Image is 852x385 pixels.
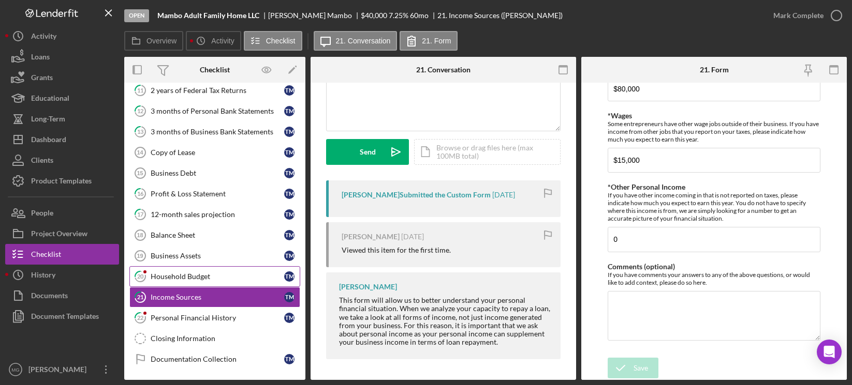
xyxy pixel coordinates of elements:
[284,292,295,302] div: T M
[342,191,491,199] div: [PERSON_NAME] Submitted the Custom Form
[5,171,119,191] button: Product Templates
[284,85,295,96] div: T M
[773,5,824,26] div: Mark Complete
[11,367,19,373] text: MG
[608,111,632,120] label: *Wages
[31,306,99,329] div: Document Templates
[137,211,144,218] tspan: 17
[129,287,300,307] a: 21Income SourcesTM
[400,31,458,51] button: 21. Form
[200,66,230,74] div: Checklist
[817,340,842,364] div: Open Intercom Messenger
[268,11,361,20] div: [PERSON_NAME] Mambo
[5,109,119,129] button: Long-Term
[31,150,53,173] div: Clients
[31,244,61,267] div: Checklist
[284,271,295,282] div: T M
[31,26,56,49] div: Activity
[284,189,295,199] div: T M
[284,209,295,220] div: T M
[137,232,143,238] tspan: 18
[151,86,284,95] div: 2 years of Federal Tax Returns
[137,107,143,114] tspan: 12
[5,26,119,47] button: Activity
[31,47,50,70] div: Loans
[5,359,119,380] button: MG[PERSON_NAME]
[5,129,119,150] button: Dashboard
[151,210,284,219] div: 12-month sales projection
[151,293,284,301] div: Income Sources
[137,190,144,197] tspan: 16
[339,296,550,346] div: This form will allow us to better understand your personal financial situation. When we analyze y...
[314,31,398,51] button: 21. Conversation
[151,334,300,343] div: Closing Information
[31,265,55,288] div: History
[129,183,300,204] a: 16Profit & Loss StatementTM
[129,349,300,369] a: Documentation CollectionTM
[129,307,300,328] a: 22Personal Financial HistoryTM
[129,245,300,266] a: 19Business AssetsTM
[137,253,143,259] tspan: 19
[410,11,429,20] div: 60 mo
[151,231,284,239] div: Balance Sheet
[5,203,119,223] button: People
[5,47,119,67] button: Loans
[342,246,451,254] div: Viewed this item for the first time.
[608,120,820,143] div: Some entrepreneurs have other wage jobs outside of their business. If you have income from other ...
[389,11,408,20] div: 7.25 %
[416,66,471,74] div: 21. Conversation
[5,285,119,306] button: Documents
[422,37,451,45] label: 21. Form
[31,203,53,226] div: People
[129,204,300,225] a: 1712-month sales projectionTM
[700,66,729,74] div: 21. Form
[137,273,144,280] tspan: 20
[137,87,143,94] tspan: 11
[31,223,87,247] div: Project Overview
[146,37,177,45] label: Overview
[284,168,295,178] div: T M
[5,244,119,265] a: Checklist
[5,150,119,171] button: Clients
[129,80,300,101] a: 112 years of Federal Tax ReturnsTM
[608,262,675,271] label: Comments (optional)
[5,223,119,244] button: Project Overview
[336,37,391,45] label: 21. Conversation
[284,147,295,158] div: T M
[763,5,847,26] button: Mark Complete
[26,359,93,382] div: [PERSON_NAME]
[266,37,296,45] label: Checklist
[211,37,234,45] label: Activity
[608,271,820,286] div: If you have comments your answers to any of the above questions, or would like to add context, pl...
[137,149,143,156] tspan: 14
[361,11,387,20] span: $40,000
[31,67,53,90] div: Grants
[5,265,119,285] button: History
[284,127,295,137] div: T M
[5,306,119,327] button: Document Templates
[608,191,820,222] div: If you have other income coming in that is not reported on taxes, please indicate how much you ex...
[634,358,648,378] div: Save
[326,139,409,165] button: Send
[5,88,119,109] button: Educational
[342,233,400,241] div: [PERSON_NAME]
[151,107,284,115] div: 3 months of Personal Bank Statements
[137,294,143,300] tspan: 21
[129,142,300,163] a: 14Copy of LeaseTM
[124,9,149,22] div: Open
[360,139,376,165] div: Send
[129,328,300,349] a: Closing Information
[137,128,143,135] tspan: 13
[31,129,66,152] div: Dashboard
[31,285,68,309] div: Documents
